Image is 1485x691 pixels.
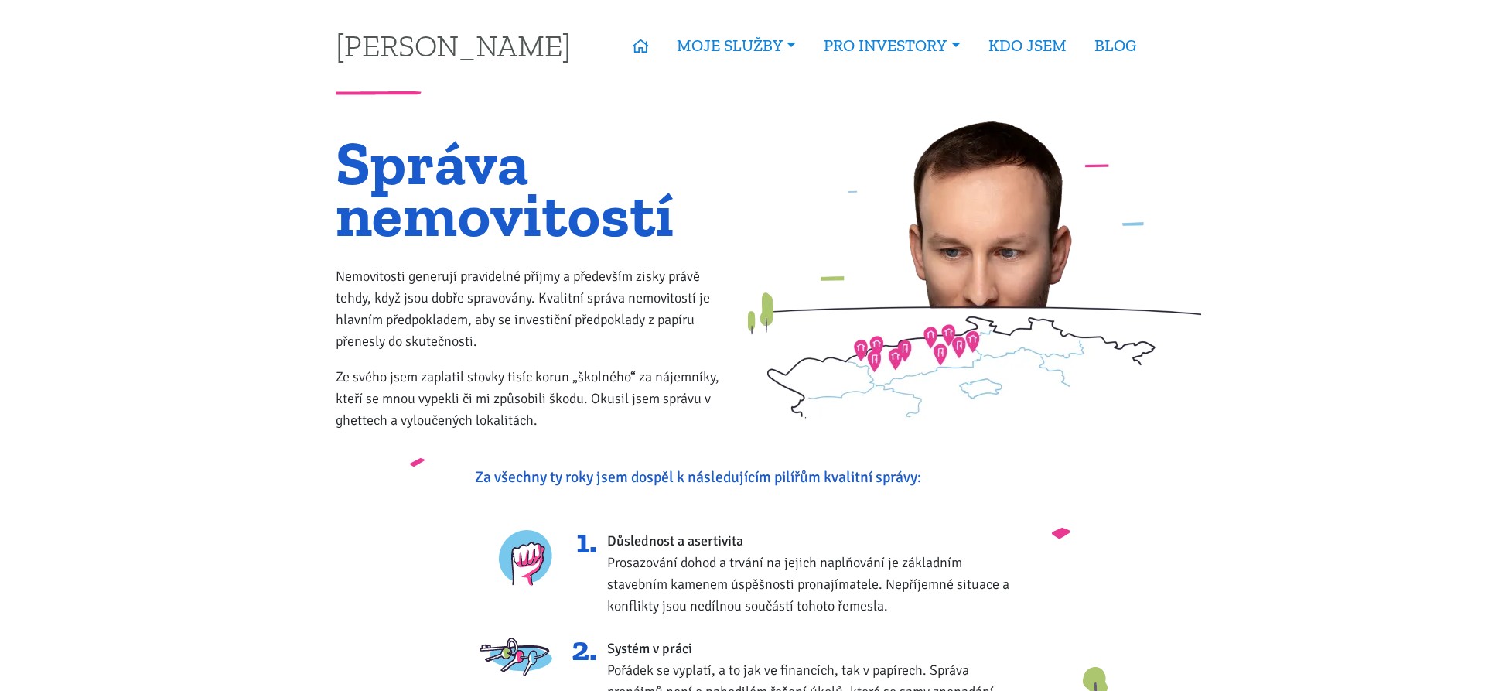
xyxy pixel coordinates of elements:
[1080,28,1150,63] a: BLOG
[336,366,732,431] p: Ze svého jsem zaplatil stovky tisíc korun „školného“ za nájemníky, kteří se mnou vypekli či mi zp...
[475,467,1011,488] p: Za všechny ty roky jsem dospěl k následujícím pilířům kvalitní správy:
[975,28,1080,63] a: KDO JSEM
[607,532,743,549] strong: Důslednost a asertivita
[336,265,732,352] p: Nemovitosti generují pravidelné příjmy a především zisky právě tehdy, když jsou dobře spravovány....
[607,530,1021,617] div: Prosazování dohod a trvání na jejich naplňování je základním stavebním kamenem úspěšnosti pronají...
[336,30,571,60] a: [PERSON_NAME]
[566,638,597,659] span: 2.
[566,530,597,552] span: 1.
[810,28,974,63] a: PRO INVESTORY
[663,28,810,63] a: MOJE SLUŽBY
[607,640,692,657] strong: Systém v práci
[336,137,732,241] h1: Správa nemovitostí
